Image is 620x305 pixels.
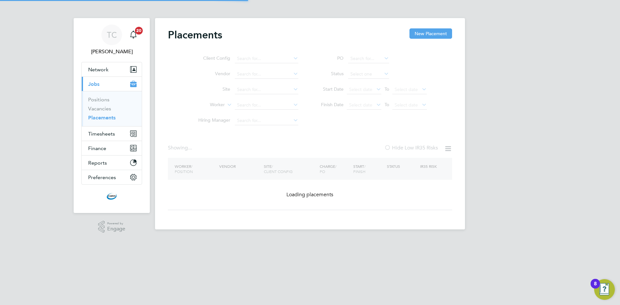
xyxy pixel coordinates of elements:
[384,145,438,151] label: Hide Low IR35 Risks
[82,156,142,170] button: Reports
[88,66,108,73] span: Network
[135,27,143,35] span: 20
[88,145,106,151] span: Finance
[88,106,111,112] a: Vacancies
[82,77,142,91] button: Jobs
[81,191,142,201] a: Go to home page
[594,284,597,292] div: 8
[81,48,142,56] span: Tom Cheek
[88,160,107,166] span: Reports
[82,141,142,155] button: Finance
[74,18,150,213] nav: Main navigation
[88,115,116,121] a: Placements
[127,25,140,45] a: 20
[82,62,142,76] button: Network
[594,279,615,300] button: Open Resource Center, 8 new notifications
[88,174,116,180] span: Preferences
[409,28,452,39] button: New Placement
[81,25,142,56] a: TC[PERSON_NAME]
[188,145,192,151] span: ...
[82,127,142,141] button: Timesheets
[107,191,117,201] img: cbwstaffingsolutions-logo-retina.png
[88,97,109,103] a: Positions
[88,131,115,137] span: Timesheets
[168,28,222,41] h2: Placements
[82,91,142,126] div: Jobs
[98,221,126,233] a: Powered byEngage
[107,31,117,39] span: TC
[107,221,125,226] span: Powered by
[168,145,193,151] div: Showing
[82,170,142,184] button: Preferences
[107,226,125,232] span: Engage
[88,81,99,87] span: Jobs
